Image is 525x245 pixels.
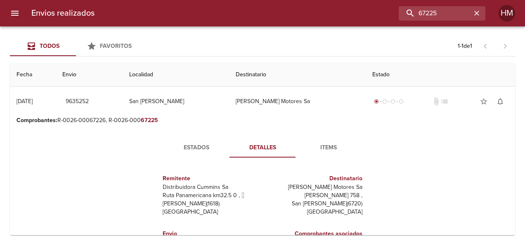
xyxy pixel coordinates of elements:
[440,97,449,106] span: No tiene pedido asociado
[475,93,492,110] button: Agregar a favoritos
[168,143,225,153] span: Estados
[374,99,379,104] span: radio_button_checked
[40,42,59,49] span: Todos
[141,117,158,124] em: 67225
[100,42,132,49] span: Favoritos
[300,143,357,153] span: Items
[234,143,291,153] span: Detalles
[17,116,508,125] p: R-0026-00067226, R-0026-000
[31,7,95,20] h6: Envios realizados
[366,63,515,87] th: Estado
[390,99,395,104] span: radio_button_unchecked
[123,87,229,116] td: San [PERSON_NAME]
[163,229,259,238] h6: Envio
[66,97,89,107] span: 9635252
[475,42,495,50] span: Pagina anterior
[382,99,387,104] span: radio_button_unchecked
[10,36,142,56] div: Tabs Envios
[480,97,488,106] span: star_border
[56,63,123,87] th: Envio
[458,42,472,50] p: 1 - 1 de 1
[266,183,362,191] p: [PERSON_NAME] Motores Sa
[163,191,259,200] p: Ruta Panamericana km32.5 0 ,  
[266,191,362,200] p: [PERSON_NAME] 758 ,
[163,183,259,191] p: Distribuidora Cummins Sa
[492,93,508,110] button: Activar notificaciones
[163,138,362,158] div: Tabs detalle de guia
[266,229,362,238] h6: Comprobantes asociados
[432,97,440,106] span: No tiene documentos adjuntos
[229,63,366,87] th: Destinatario
[266,174,362,183] h6: Destinatario
[499,5,515,21] div: Abrir información de usuario
[266,200,362,208] p: San [PERSON_NAME] ( 6720 )
[10,63,56,87] th: Fecha
[266,208,362,216] p: [GEOGRAPHIC_DATA]
[229,87,366,116] td: [PERSON_NAME] Motores Sa
[5,3,25,23] button: menu
[163,208,259,216] p: [GEOGRAPHIC_DATA]
[163,200,259,208] p: [PERSON_NAME] ( 1618 )
[496,97,504,106] span: notifications_none
[399,6,471,21] input: buscar
[163,174,259,183] h6: Remitente
[17,98,33,105] div: [DATE]
[499,5,515,21] div: HM
[62,94,92,109] button: 9635252
[495,36,515,56] span: Pagina siguiente
[17,117,57,124] b: Comprobantes :
[123,63,229,87] th: Localidad
[399,99,404,104] span: radio_button_unchecked
[372,97,405,106] div: Generado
